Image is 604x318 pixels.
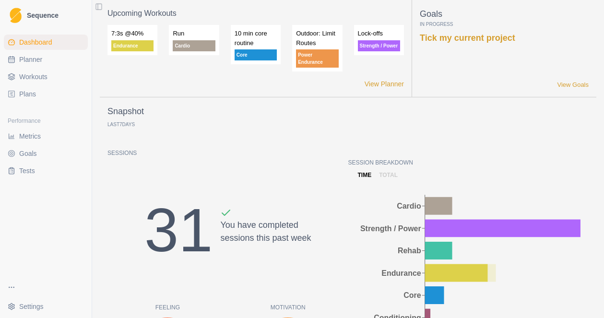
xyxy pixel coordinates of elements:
[111,29,154,38] p: 7:3s @40%
[10,8,22,24] img: Logo
[107,8,404,19] p: Upcoming Workouts
[19,149,37,158] span: Goals
[235,29,277,47] p: 10 min core routine
[19,89,36,99] span: Plans
[19,55,42,64] span: Planner
[19,131,41,141] span: Metrics
[107,149,348,157] p: Sessions
[173,40,215,51] p: Cardio
[4,4,88,27] a: LogoSequence
[173,29,215,38] p: Run
[348,158,589,167] p: Session Breakdown
[107,303,228,312] p: Feeling
[27,12,59,19] span: Sequence
[557,80,589,90] a: View Goals
[107,105,144,118] p: Snapshot
[4,113,88,129] div: Performance
[4,86,88,102] a: Plans
[235,49,277,60] p: Core
[111,40,154,51] p: Endurance
[381,269,421,277] tspan: Endurance
[220,207,311,276] div: You have completed sessions this past week
[4,52,88,67] a: Planner
[420,21,589,28] p: In Progress
[360,224,421,233] tspan: Strength / Power
[19,37,52,47] span: Dashboard
[358,29,400,38] p: Lock-offs
[403,292,421,300] tspan: Core
[119,122,122,127] span: 7
[296,49,338,68] p: Power Endurance
[379,171,398,179] p: total
[358,171,372,179] p: time
[144,184,213,276] div: 31
[365,79,404,89] a: View Planner
[4,163,88,178] a: Tests
[358,40,400,51] p: Strength / Power
[296,29,338,47] p: Outdoor: Limit Routes
[228,303,348,312] p: Motivation
[4,129,88,144] a: Metrics
[397,202,421,210] tspan: Cardio
[107,122,135,127] p: Last Days
[420,33,515,43] a: Tick my current project
[398,247,421,255] tspan: Rehab
[4,35,88,50] a: Dashboard
[4,299,88,314] button: Settings
[19,72,47,82] span: Workouts
[19,166,35,176] span: Tests
[4,146,88,161] a: Goals
[420,8,589,21] p: Goals
[4,69,88,84] a: Workouts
